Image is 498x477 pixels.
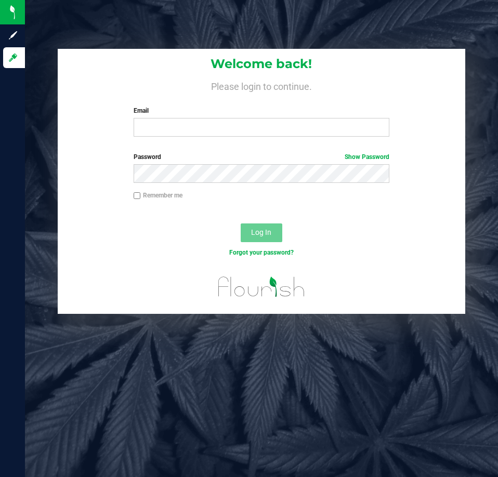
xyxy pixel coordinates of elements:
h1: Welcome back! [58,57,465,71]
a: Forgot your password? [229,249,294,256]
input: Remember me [134,192,141,200]
inline-svg: Log in [8,52,18,63]
span: Password [134,153,161,161]
h4: Please login to continue. [58,79,465,91]
a: Show Password [345,153,389,161]
label: Email [134,106,389,115]
inline-svg: Sign up [8,30,18,41]
button: Log In [241,223,282,242]
label: Remember me [134,191,182,200]
img: flourish_logo.svg [211,268,312,306]
span: Log In [251,228,271,236]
